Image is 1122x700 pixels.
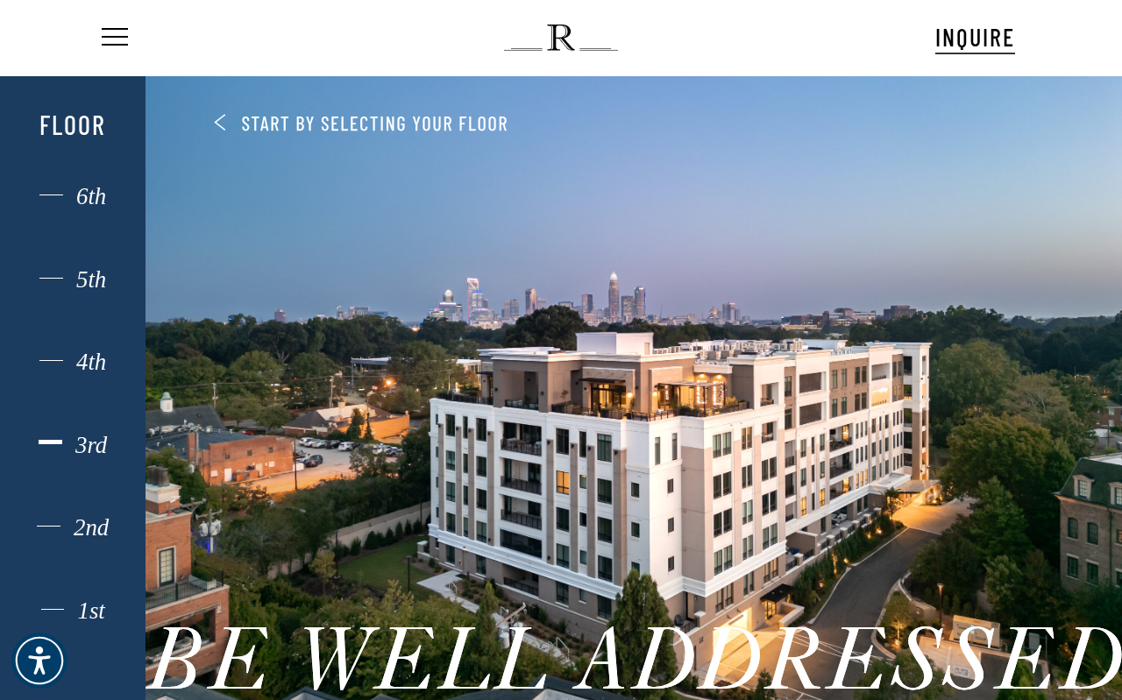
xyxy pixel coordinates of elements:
div: 5th [23,268,124,291]
div: 1st [23,599,124,622]
div: 6th [23,185,124,208]
img: The Regent [504,25,617,51]
a: INQUIRE [935,20,1015,54]
a: Navigation Menu [98,29,128,47]
div: 2nd [23,516,124,539]
div: Floor [23,109,124,140]
div: Accessibility Menu [11,633,67,689]
div: 3rd [23,434,124,456]
div: 4th [23,350,124,373]
span: INQUIRE [935,22,1015,52]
